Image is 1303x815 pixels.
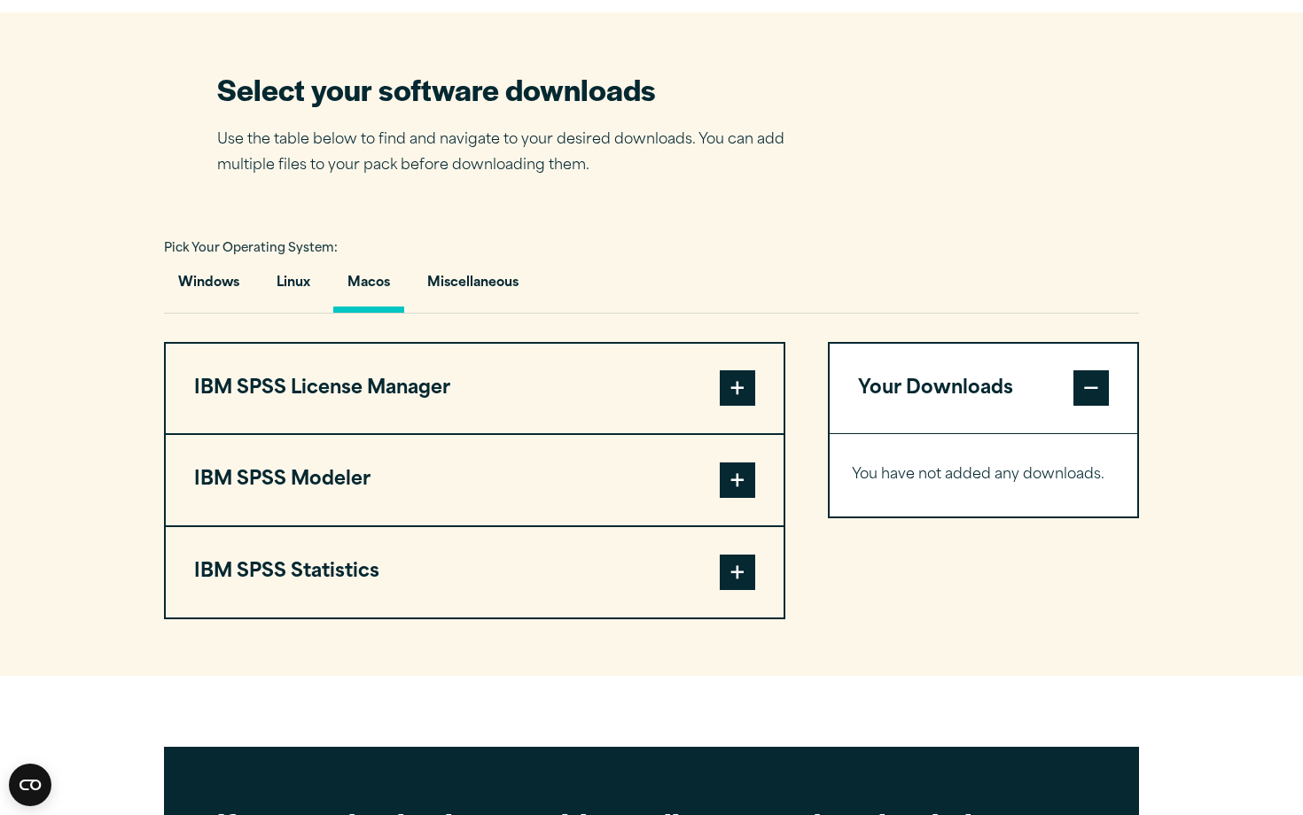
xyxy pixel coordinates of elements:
[413,262,533,313] button: Miscellaneous
[217,128,811,179] p: Use the table below to find and navigate to your desired downloads. You can add multiple files to...
[262,262,324,313] button: Linux
[166,344,784,434] button: IBM SPSS License Manager
[217,69,811,109] h2: Select your software downloads
[852,462,1115,488] p: You have not added any downloads.
[166,435,784,525] button: IBM SPSS Modeler
[830,344,1137,434] button: Your Downloads
[164,243,338,254] span: Pick Your Operating System:
[333,262,404,313] button: Macos
[164,262,254,313] button: Windows
[9,764,51,806] button: Open CMP widget
[830,433,1137,516] div: Your Downloads
[166,527,784,617] button: IBM SPSS Statistics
